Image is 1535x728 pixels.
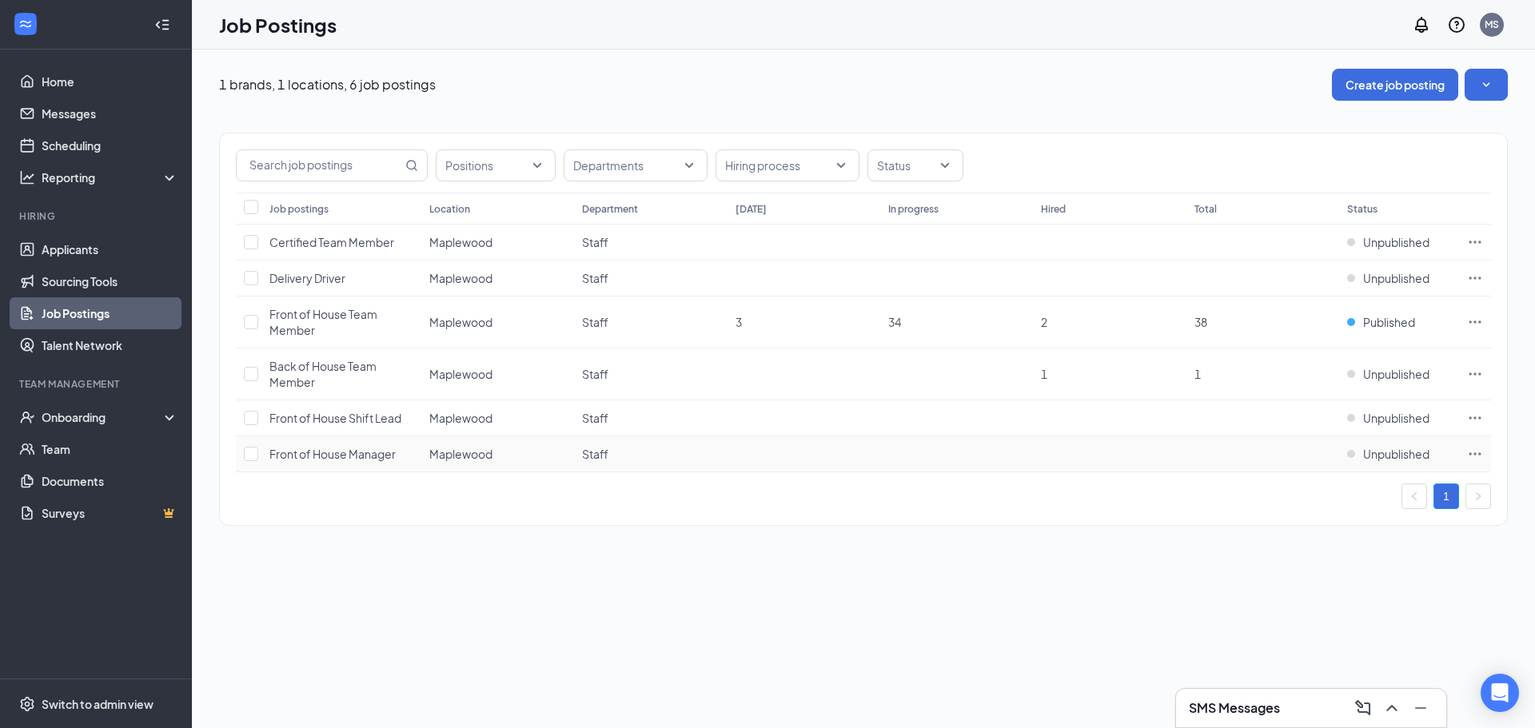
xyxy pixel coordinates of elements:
[1401,483,1427,509] button: left
[1363,446,1429,462] span: Unpublished
[42,66,178,97] a: Home
[219,11,337,38] h1: Job Postings
[1041,315,1047,329] span: 2
[1409,491,1419,501] span: left
[269,411,401,425] span: Front of House Shift Lead
[19,209,175,223] div: Hiring
[574,225,727,261] td: Staff
[1467,410,1483,426] svg: Ellipses
[1465,483,1491,509] li: Next Page
[42,329,178,361] a: Talent Network
[1467,446,1483,462] svg: Ellipses
[1481,674,1519,712] div: Open Intercom Messenger
[429,235,492,249] span: Maplewood
[1332,69,1458,101] button: Create job posting
[1189,699,1280,717] h3: SMS Messages
[582,235,608,249] span: Staff
[405,159,418,172] svg: MagnifyingGlass
[1433,483,1459,509] li: 1
[1033,193,1186,225] th: Hired
[219,76,436,93] p: 1 brands, 1 locations, 6 job postings
[1379,695,1405,721] button: ChevronUp
[42,696,153,712] div: Switch to admin view
[42,409,165,425] div: Onboarding
[1363,366,1429,382] span: Unpublished
[429,315,492,329] span: Maplewood
[421,225,574,261] td: Maplewood
[574,400,727,436] td: Staff
[42,233,178,265] a: Applicants
[421,296,574,348] td: Maplewood
[582,367,608,381] span: Staff
[269,447,396,461] span: Front of House Manager
[154,17,170,33] svg: Collapse
[1041,367,1047,381] span: 1
[574,436,727,472] td: Staff
[1401,483,1427,509] li: Previous Page
[582,411,608,425] span: Staff
[1382,698,1401,718] svg: ChevronUp
[582,315,608,329] span: Staff
[421,348,574,400] td: Maplewood
[42,129,178,161] a: Scheduling
[269,271,345,285] span: Delivery Driver
[19,169,35,185] svg: Analysis
[1467,314,1483,330] svg: Ellipses
[42,497,178,529] a: SurveysCrown
[1186,193,1339,225] th: Total
[429,411,492,425] span: Maplewood
[42,265,178,297] a: Sourcing Tools
[1485,18,1499,31] div: MS
[269,359,377,389] span: Back of House Team Member
[574,296,727,348] td: Staff
[269,202,329,216] div: Job postings
[1194,367,1201,381] span: 1
[1447,15,1466,34] svg: QuestionInfo
[429,202,470,216] div: Location
[1339,193,1459,225] th: Status
[1467,270,1483,286] svg: Ellipses
[42,169,179,185] div: Reporting
[42,465,178,497] a: Documents
[421,400,574,436] td: Maplewood
[19,377,175,391] div: Team Management
[1363,270,1429,286] span: Unpublished
[42,97,178,129] a: Messages
[1363,314,1415,330] span: Published
[1412,15,1431,34] svg: Notifications
[42,433,178,465] a: Team
[574,261,727,296] td: Staff
[1354,698,1373,718] svg: ComposeMessage
[582,202,638,216] div: Department
[42,297,178,329] a: Job Postings
[18,16,34,32] svg: WorkstreamLogo
[1467,234,1483,250] svg: Ellipses
[1473,491,1483,501] span: right
[888,315,901,329] span: 34
[728,193,880,225] th: [DATE]
[19,409,35,425] svg: UserCheck
[582,447,608,461] span: Staff
[1363,410,1429,426] span: Unpublished
[1478,77,1494,93] svg: SmallChevronDown
[429,271,492,285] span: Maplewood
[1194,315,1207,329] span: 38
[1363,234,1429,250] span: Unpublished
[1467,366,1483,382] svg: Ellipses
[880,193,1033,225] th: In progress
[574,348,727,400] td: Staff
[1350,695,1376,721] button: ComposeMessage
[429,447,492,461] span: Maplewood
[269,235,394,249] span: Certified Team Member
[1465,483,1491,509] button: right
[1411,698,1430,718] svg: Minimize
[19,696,35,712] svg: Settings
[736,315,742,329] span: 3
[1465,69,1508,101] button: SmallChevronDown
[237,150,402,181] input: Search job postings
[421,436,574,472] td: Maplewood
[429,367,492,381] span: Maplewood
[1434,484,1458,508] a: 1
[582,271,608,285] span: Staff
[1408,695,1433,721] button: Minimize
